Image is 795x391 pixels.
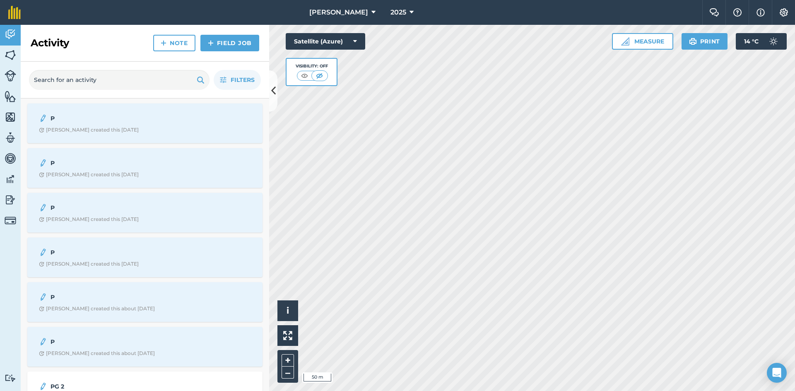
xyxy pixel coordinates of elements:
[282,367,294,379] button: –
[32,332,258,362] a: PClock with arrow pointing clockwise[PERSON_NAME] created this about [DATE]
[612,33,673,50] button: Measure
[39,127,139,133] div: [PERSON_NAME] created this [DATE]
[208,38,214,48] img: svg+xml;base64,PHN2ZyB4bWxucz0iaHR0cDovL3d3dy53My5vcmcvMjAwMC9zdmciIHdpZHRoPSIxNCIgaGVpZ2h0PSIyNC...
[39,305,155,312] div: [PERSON_NAME] created this about [DATE]
[29,70,210,90] input: Search for an activity
[51,382,182,391] strong: PG 2
[765,33,782,50] img: svg+xml;base64,PD94bWwgdmVyc2lvbj0iMS4wIiBlbmNvZGluZz0idXRmLTgiPz4KPCEtLSBHZW5lcmF0b3I6IEFkb2JlIE...
[732,8,742,17] img: A question mark icon
[39,158,47,168] img: svg+xml;base64,PD94bWwgdmVyc2lvbj0iMS4wIiBlbmNvZGluZz0idXRmLTgiPz4KPCEtLSBHZW5lcmF0b3I6IEFkb2JlIE...
[32,287,258,317] a: PClock with arrow pointing clockwise[PERSON_NAME] created this about [DATE]
[5,70,16,82] img: svg+xml;base64,PD94bWwgdmVyc2lvbj0iMS4wIiBlbmNvZGluZz0idXRmLTgiPz4KPCEtLSBHZW5lcmF0b3I6IEFkb2JlIE...
[51,293,182,302] strong: P
[299,72,310,80] img: svg+xml;base64,PHN2ZyB4bWxucz0iaHR0cDovL3d3dy53My5vcmcvMjAwMC9zdmciIHdpZHRoPSI1MCIgaGVpZ2h0PSI0MC...
[287,305,289,316] span: i
[39,203,47,213] img: svg+xml;base64,PD94bWwgdmVyc2lvbj0iMS4wIiBlbmNvZGluZz0idXRmLTgiPz4KPCEtLSBHZW5lcmF0b3I6IEFkb2JlIE...
[31,36,69,50] h2: Activity
[767,363,787,383] div: Open Intercom Messenger
[682,33,728,50] button: Print
[39,216,139,223] div: [PERSON_NAME] created this [DATE]
[39,261,44,267] img: Clock with arrow pointing clockwise
[51,248,182,257] strong: P
[5,132,16,144] img: svg+xml;base64,PD94bWwgdmVyc2lvbj0iMS4wIiBlbmNvZGluZz0idXRmLTgiPz4KPCEtLSBHZW5lcmF0b3I6IEFkb2JlIE...
[39,337,47,347] img: svg+xml;base64,PD94bWwgdmVyc2lvbj0iMS4wIiBlbmNvZGluZz0idXRmLTgiPz4KPCEtLSBHZW5lcmF0b3I6IEFkb2JlIE...
[5,152,16,165] img: svg+xml;base64,PD94bWwgdmVyc2lvbj0iMS4wIiBlbmNvZGluZz0idXRmLTgiPz4KPCEtLSBHZW5lcmF0b3I6IEFkb2JlIE...
[32,242,258,272] a: PClock with arrow pointing clockwise[PERSON_NAME] created this [DATE]
[32,153,258,183] a: PClock with arrow pointing clockwise[PERSON_NAME] created this [DATE]
[779,8,789,17] img: A cog icon
[39,127,44,133] img: Clock with arrow pointing clockwise
[51,337,182,346] strong: P
[5,49,16,61] img: svg+xml;base64,PHN2ZyB4bWxucz0iaHR0cDovL3d3dy53My5vcmcvMjAwMC9zdmciIHdpZHRoPSI1NiIgaGVpZ2h0PSI2MC...
[39,261,139,267] div: [PERSON_NAME] created this [DATE]
[8,6,21,19] img: fieldmargin Logo
[39,247,47,257] img: svg+xml;base64,PD94bWwgdmVyc2lvbj0iMS4wIiBlbmNvZGluZz0idXRmLTgiPz4KPCEtLSBHZW5lcmF0b3I6IEFkb2JlIE...
[709,8,719,17] img: Two speech bubbles overlapping with the left bubble in the forefront
[621,37,629,46] img: Ruler icon
[277,300,298,321] button: i
[5,28,16,41] img: svg+xml;base64,PD94bWwgdmVyc2lvbj0iMS4wIiBlbmNvZGluZz0idXRmLTgiPz4KPCEtLSBHZW5lcmF0b3I6IEFkb2JlIE...
[5,194,16,206] img: svg+xml;base64,PD94bWwgdmVyc2lvbj0iMS4wIiBlbmNvZGluZz0idXRmLTgiPz4KPCEtLSBHZW5lcmF0b3I6IEFkb2JlIE...
[39,172,44,178] img: Clock with arrow pointing clockwise
[756,7,765,17] img: svg+xml;base64,PHN2ZyB4bWxucz0iaHR0cDovL3d3dy53My5vcmcvMjAwMC9zdmciIHdpZHRoPSIxNyIgaGVpZ2h0PSIxNy...
[296,63,328,70] div: Visibility: Off
[39,350,155,357] div: [PERSON_NAME] created this about [DATE]
[161,38,166,48] img: svg+xml;base64,PHN2ZyB4bWxucz0iaHR0cDovL3d3dy53My5vcmcvMjAwMC9zdmciIHdpZHRoPSIxNCIgaGVpZ2h0PSIyNC...
[32,198,258,228] a: PClock with arrow pointing clockwise[PERSON_NAME] created this [DATE]
[309,7,368,17] span: [PERSON_NAME]
[51,203,182,212] strong: P
[283,331,292,340] img: Four arrows, one pointing top left, one top right, one bottom right and the last bottom left
[39,292,47,302] img: svg+xml;base64,PD94bWwgdmVyc2lvbj0iMS4wIiBlbmNvZGluZz0idXRmLTgiPz4KPCEtLSBHZW5lcmF0b3I6IEFkb2JlIE...
[153,35,195,51] a: Note
[51,158,182,168] strong: P
[39,171,139,178] div: [PERSON_NAME] created this [DATE]
[39,306,44,312] img: Clock with arrow pointing clockwise
[5,173,16,185] img: svg+xml;base64,PD94bWwgdmVyc2lvbj0iMS4wIiBlbmNvZGluZz0idXRmLTgiPz4KPCEtLSBHZW5lcmF0b3I6IEFkb2JlIE...
[282,354,294,367] button: +
[286,33,365,50] button: Satellite (Azure)
[39,351,44,356] img: Clock with arrow pointing clockwise
[689,36,697,46] img: svg+xml;base64,PHN2ZyB4bWxucz0iaHR0cDovL3d3dy53My5vcmcvMjAwMC9zdmciIHdpZHRoPSIxOSIgaGVpZ2h0PSIyNC...
[5,111,16,123] img: svg+xml;base64,PHN2ZyB4bWxucz0iaHR0cDovL3d3dy53My5vcmcvMjAwMC9zdmciIHdpZHRoPSI1NiIgaGVpZ2h0PSI2MC...
[231,75,255,84] span: Filters
[5,90,16,103] img: svg+xml;base64,PHN2ZyB4bWxucz0iaHR0cDovL3d3dy53My5vcmcvMjAwMC9zdmciIHdpZHRoPSI1NiIgaGVpZ2h0PSI2MC...
[5,374,16,382] img: svg+xml;base64,PD94bWwgdmVyc2lvbj0iMS4wIiBlbmNvZGluZz0idXRmLTgiPz4KPCEtLSBHZW5lcmF0b3I6IEFkb2JlIE...
[214,70,261,90] button: Filters
[736,33,787,50] button: 14 °C
[51,114,182,123] strong: P
[200,35,259,51] a: Field Job
[39,113,47,123] img: svg+xml;base64,PD94bWwgdmVyc2lvbj0iMS4wIiBlbmNvZGluZz0idXRmLTgiPz4KPCEtLSBHZW5lcmF0b3I6IEFkb2JlIE...
[744,33,759,50] span: 14 ° C
[5,215,16,226] img: svg+xml;base64,PD94bWwgdmVyc2lvbj0iMS4wIiBlbmNvZGluZz0idXRmLTgiPz4KPCEtLSBHZW5lcmF0b3I6IEFkb2JlIE...
[39,217,44,222] img: Clock with arrow pointing clockwise
[390,7,406,17] span: 2025
[32,108,258,138] a: PClock with arrow pointing clockwise[PERSON_NAME] created this [DATE]
[197,75,205,85] img: svg+xml;base64,PHN2ZyB4bWxucz0iaHR0cDovL3d3dy53My5vcmcvMjAwMC9zdmciIHdpZHRoPSIxOSIgaGVpZ2h0PSIyNC...
[314,72,325,80] img: svg+xml;base64,PHN2ZyB4bWxucz0iaHR0cDovL3d3dy53My5vcmcvMjAwMC9zdmciIHdpZHRoPSI1MCIgaGVpZ2h0PSI0MC...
